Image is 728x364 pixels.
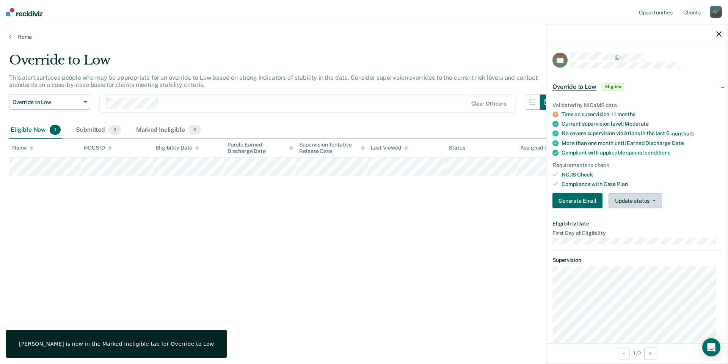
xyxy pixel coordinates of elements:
[552,162,722,169] div: Requirements to check
[13,99,81,106] span: Override to Low
[135,122,202,139] div: Marked Ineligible
[12,145,33,151] div: Name
[552,193,606,208] a: Navigate to form link
[624,121,649,127] span: Moderate
[672,140,684,146] span: Date
[84,145,112,151] div: NDCS ID
[156,145,199,151] div: Eligibility Date
[6,8,42,16] img: Recidiviz
[546,74,728,99] div: Override to LowEligible
[50,125,61,135] span: 1
[109,125,121,135] span: 3
[9,52,555,74] div: Override to Low
[449,145,465,151] div: Status
[299,142,365,154] div: Supervision Tentative Release Date
[546,343,728,363] div: 1 / 2
[471,101,506,107] div: Clear officers
[670,131,694,137] span: months
[562,171,722,178] div: NCJIS
[710,6,722,18] div: S E
[602,83,624,90] span: Eligible
[552,102,722,108] div: Validated by NICaMS data
[562,130,722,137] div: No severe supervision violations in the last 6
[562,150,722,156] div: Compliant with applicable special
[562,140,722,147] div: More than one month until Earned Discharge
[552,83,596,90] span: Override to Low
[188,125,201,135] span: 6
[371,145,408,151] div: Last Viewed
[644,347,656,359] button: Next Opportunity
[577,171,593,177] span: Check
[609,193,662,208] button: Update status
[19,340,214,347] div: [PERSON_NAME] is now in the Marked Ineligible tab for Override to Low
[520,145,556,151] div: Assigned to
[9,122,62,139] div: Eligible Now
[74,122,122,139] div: Submitted
[552,221,722,227] dt: Eligibility Date
[552,230,722,236] dt: First Day of Eligibility
[617,181,628,187] span: Plan
[9,33,719,40] a: Home
[227,142,293,154] div: Parole Earned Discharge Date
[645,150,670,156] span: conditions
[702,338,720,356] div: Open Intercom Messenger
[562,121,722,127] div: Current supervision level:
[552,193,602,208] button: Generate Email
[562,181,722,187] div: Compliance with Case
[552,257,722,263] dt: Supervision
[618,347,630,359] button: Previous Opportunity
[9,74,538,88] p: This alert surfaces people who may be appropriate for an override to Low based on strong indicato...
[562,111,722,118] div: Time on supervision: 11 months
